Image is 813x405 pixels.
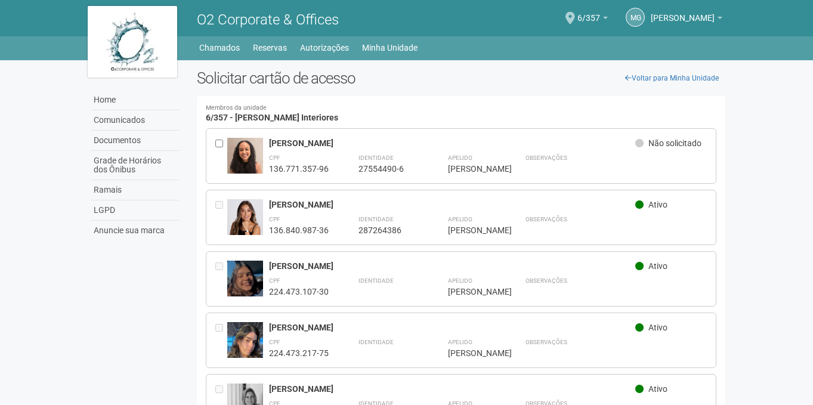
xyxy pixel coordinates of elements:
[269,348,329,358] div: 224.473.217-75
[91,90,179,110] a: Home
[269,138,636,149] div: [PERSON_NAME]
[626,8,645,27] a: MG
[448,216,472,222] strong: Apelido
[227,322,263,360] img: user.jpg
[648,138,701,148] span: Não solicitado
[648,384,667,394] span: Ativo
[91,151,179,180] a: Grade de Horários dos Ônibus
[269,216,280,222] strong: CPF
[215,261,227,297] div: Entre em contato com a Aministração para solicitar o cancelamento ou 2a via
[269,261,636,271] div: [PERSON_NAME]
[525,277,567,284] strong: Observações
[227,138,263,180] img: user.jpg
[269,322,636,333] div: [PERSON_NAME]
[651,2,715,23] span: Marilene Galindo
[197,69,726,87] h2: Solicitar cartão de acesso
[448,225,496,236] div: [PERSON_NAME]
[91,221,179,240] a: Anuncie sua marca
[648,261,667,271] span: Ativo
[358,216,394,222] strong: Identidade
[525,154,567,161] strong: Observações
[525,216,567,222] strong: Observações
[199,39,240,56] a: Chamados
[227,261,263,299] img: user.jpg
[206,105,717,122] h4: 6/357 - [PERSON_NAME] Interiores
[577,15,608,24] a: 6/357
[269,277,280,284] strong: CPF
[448,286,496,297] div: [PERSON_NAME]
[362,39,418,56] a: Minha Unidade
[91,200,179,221] a: LGPD
[448,339,472,345] strong: Apelido
[91,131,179,151] a: Documentos
[227,199,263,253] img: user.jpg
[448,163,496,174] div: [PERSON_NAME]
[358,339,394,345] strong: Identidade
[269,384,636,394] div: [PERSON_NAME]
[269,199,636,210] div: [PERSON_NAME]
[253,39,287,56] a: Reservas
[525,339,567,345] strong: Observações
[648,200,667,209] span: Ativo
[269,154,280,161] strong: CPF
[269,163,329,174] div: 136.771.357-96
[91,110,179,131] a: Comunicados
[358,277,394,284] strong: Identidade
[197,11,339,28] span: O2 Corporate & Offices
[448,154,472,161] strong: Apelido
[269,225,329,236] div: 136.840.987-36
[448,277,472,284] strong: Apelido
[215,322,227,358] div: Entre em contato com a Aministração para solicitar o cancelamento ou 2a via
[269,339,280,345] strong: CPF
[358,154,394,161] strong: Identidade
[448,348,496,358] div: [PERSON_NAME]
[300,39,349,56] a: Autorizações
[91,180,179,200] a: Ramais
[358,225,418,236] div: 287264386
[206,105,717,112] small: Membros da unidade
[619,69,725,87] a: Voltar para Minha Unidade
[215,199,227,236] div: Entre em contato com a Aministração para solicitar o cancelamento ou 2a via
[577,2,600,23] span: 6/357
[648,323,667,332] span: Ativo
[651,15,722,24] a: [PERSON_NAME]
[269,286,329,297] div: 224.473.107-30
[358,163,418,174] div: 27554490-6
[88,6,177,78] img: logo.jpg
